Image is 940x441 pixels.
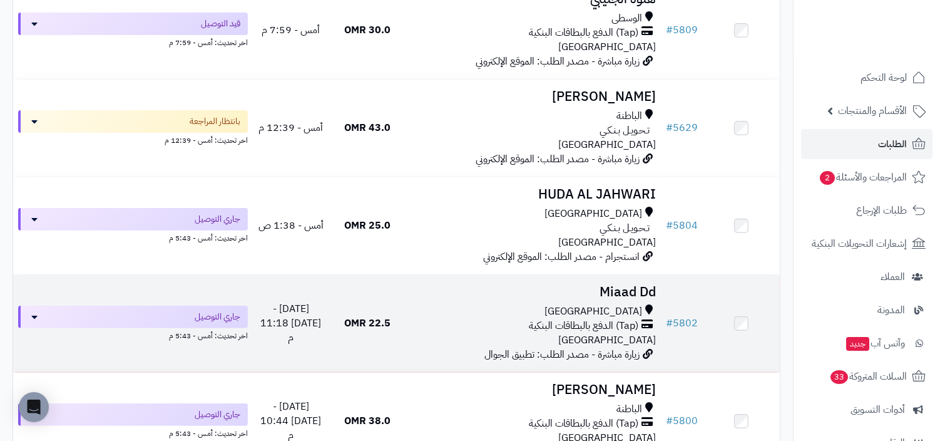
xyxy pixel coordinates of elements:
[829,368,907,385] span: السلات المتروكة
[801,195,932,226] a: طلبات الإرجاع
[851,401,905,418] span: أدوات التسويق
[801,361,932,392] a: السلات المتروكة33
[667,218,673,233] span: #
[529,26,639,40] span: (Tap) الدفع بالبطاقات البنكية
[667,413,698,428] a: #5800
[667,23,698,38] a: #5809
[617,402,643,417] span: الباطنة
[411,90,656,104] h3: [PERSON_NAME]
[846,337,869,351] span: جديد
[262,23,320,38] span: أمس - 7:59 م
[667,120,673,135] span: #
[667,120,698,135] a: #5629
[801,63,932,93] a: لوحة التحكم
[801,328,932,358] a: وآتس آبجديد
[411,285,656,299] h3: Miaad Dd
[877,301,905,319] span: المدونة
[19,392,49,422] div: Open Intercom Messenger
[195,213,240,226] span: جاري التوصيل
[190,115,240,128] span: بانتظار المراجعة
[258,218,324,233] span: أمس - 1:38 ص
[820,171,835,185] span: 2
[559,235,656,250] span: [GEOGRAPHIC_DATA]
[856,202,907,219] span: طلبات الإرجاع
[612,11,643,26] span: الوسطى
[801,295,932,325] a: المدونة
[260,301,321,345] span: [DATE] - [DATE] 11:18 م
[801,262,932,292] a: العملاء
[812,235,907,252] span: إشعارات التحويلات البنكية
[838,102,907,120] span: الأقسام والمنتجات
[845,335,905,352] span: وآتس آب
[801,395,932,425] a: أدوات التسويق
[861,69,907,86] span: لوحة التحكم
[667,316,673,331] span: #
[855,31,928,57] img: logo-2.png
[529,319,639,333] span: (Tap) الدفع بالبطاقات البنكية
[878,135,907,153] span: الطلبات
[18,35,248,48] div: اخر تحديث: أمس - 7:59 م
[559,333,656,348] span: [GEOGRAPHIC_DATA]
[476,152,640,167] span: زيارة مباشرة - مصدر الطلب: الموقع الإلكتروني
[344,23,391,38] span: 30.0 OMR
[830,370,848,384] span: 33
[485,347,640,362] span: زيارة مباشرة - مصدر الطلب: تطبيق الجوال
[195,311,240,323] span: جاري التوصيل
[344,316,391,331] span: 22.5 OMR
[667,413,673,428] span: #
[801,129,932,159] a: الطلبات
[201,18,240,30] span: قيد التوصيل
[819,169,907,186] span: المراجعات والأسئلة
[411,383,656,397] h3: [PERSON_NAME]
[344,413,391,428] span: 38.0 OMR
[18,231,248,244] div: اخر تحديث: أمس - 5:43 م
[476,54,640,69] span: زيارة مباشرة - مصدر الطلب: الموقع الإلكتروني
[545,207,643,221] span: [GEOGRAPHIC_DATA]
[411,187,656,202] h3: HUDA AL JAHWARI
[18,426,248,439] div: اخر تحديث: أمس - 5:43 م
[801,229,932,259] a: إشعارات التحويلات البنكية
[881,268,905,286] span: العملاء
[559,137,656,152] span: [GEOGRAPHIC_DATA]
[344,218,391,233] span: 25.0 OMR
[18,328,248,341] div: اخر تحديث: أمس - 5:43 م
[529,417,639,431] span: (Tap) الدفع بالبطاقات البنكية
[258,120,323,135] span: أمس - 12:39 م
[344,120,391,135] span: 43.0 OMR
[667,23,673,38] span: #
[667,316,698,331] a: #5802
[801,162,932,192] a: المراجعات والأسئلة2
[617,109,643,123] span: الباطنة
[195,408,240,421] span: جاري التوصيل
[600,123,650,138] span: تـحـويـل بـنـكـي
[545,304,643,319] span: [GEOGRAPHIC_DATA]
[600,221,650,236] span: تـحـويـل بـنـكـي
[667,218,698,233] a: #5804
[18,133,248,146] div: اخر تحديث: أمس - 12:39 م
[484,249,640,264] span: انستجرام - مصدر الطلب: الموقع الإلكتروني
[559,39,656,54] span: [GEOGRAPHIC_DATA]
